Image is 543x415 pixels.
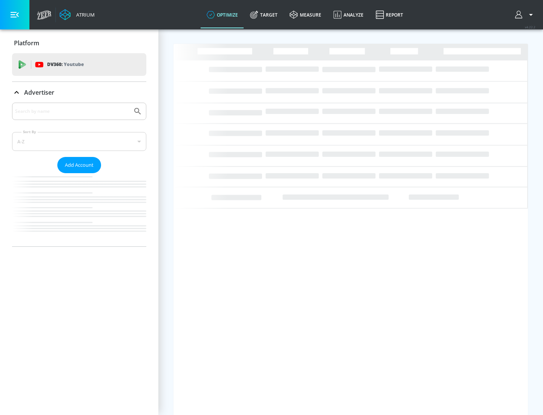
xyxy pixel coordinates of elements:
div: A-Z [12,132,146,151]
nav: list of Advertiser [12,173,146,246]
div: Advertiser [12,103,146,246]
button: Add Account [57,157,101,173]
p: Platform [14,39,39,47]
div: Platform [12,32,146,54]
p: DV360: [47,60,84,69]
label: Sort By [21,129,38,134]
a: Analyze [327,1,370,28]
a: Atrium [60,9,95,20]
p: Advertiser [24,88,54,97]
a: optimize [201,1,244,28]
span: Add Account [65,161,94,169]
span: v 4.22.2 [525,25,535,29]
a: measure [284,1,327,28]
div: Advertiser [12,82,146,103]
div: DV360: Youtube [12,53,146,76]
p: Youtube [64,60,84,68]
input: Search by name [15,106,129,116]
a: Report [370,1,409,28]
a: Target [244,1,284,28]
div: Atrium [73,11,95,18]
